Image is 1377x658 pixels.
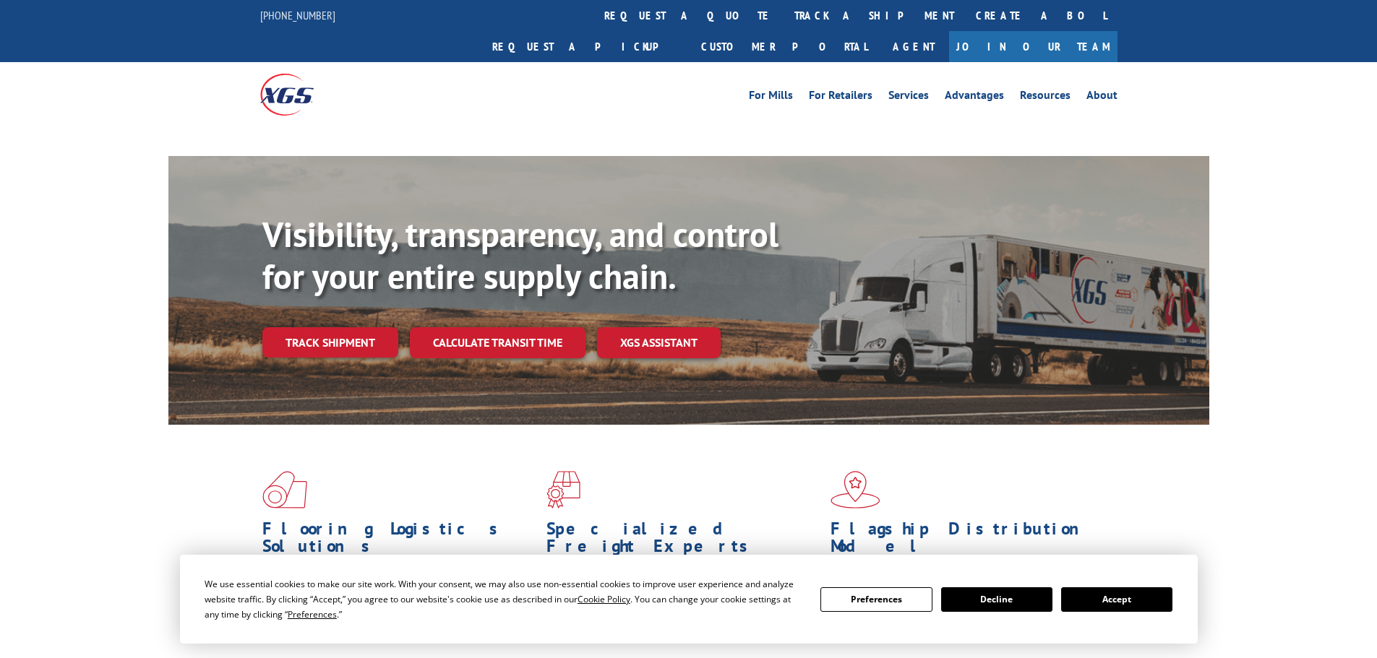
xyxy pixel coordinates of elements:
[831,471,880,508] img: xgs-icon-flagship-distribution-model-red
[262,520,536,562] h1: Flooring Logistics Solutions
[878,31,949,62] a: Agent
[597,327,721,358] a: XGS ASSISTANT
[262,212,778,298] b: Visibility, transparency, and control for your entire supply chain.
[205,576,803,622] div: We use essential cookies to make our site work. With your consent, we may also use non-essential ...
[949,31,1118,62] a: Join Our Team
[941,587,1052,612] button: Decline
[410,327,585,358] a: Calculate transit time
[546,520,820,562] h1: Specialized Freight Experts
[262,471,307,508] img: xgs-icon-total-supply-chain-intelligence-red
[809,90,872,105] a: For Retailers
[481,31,690,62] a: Request a pickup
[831,520,1104,562] h1: Flagship Distribution Model
[180,555,1198,644] div: Cookie Consent Prompt
[820,587,932,612] button: Preferences
[749,90,793,105] a: For Mills
[578,593,630,605] span: Cookie Policy
[262,327,398,358] a: Track shipment
[288,608,337,620] span: Preferences
[1061,587,1172,612] button: Accept
[690,31,878,62] a: Customer Portal
[888,90,929,105] a: Services
[1086,90,1118,105] a: About
[1020,90,1071,105] a: Resources
[546,471,580,508] img: xgs-icon-focused-on-flooring-red
[945,90,1004,105] a: Advantages
[260,8,335,22] a: [PHONE_NUMBER]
